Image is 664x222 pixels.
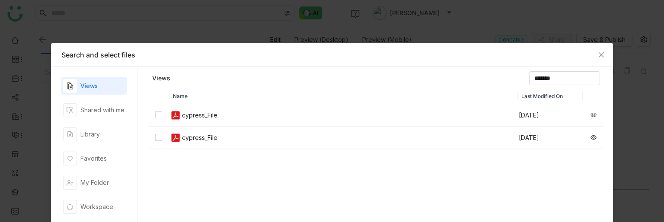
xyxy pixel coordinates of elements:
a: Views [152,74,170,82]
div: Workspace [80,202,113,212]
div: Search and select files [61,50,603,60]
button: Close [590,43,613,67]
div: My Folder [80,178,109,187]
img: pdf.svg [170,133,181,143]
div: Shared with me [80,105,124,115]
div: cypress_File [182,111,217,120]
th: Name [169,89,518,104]
div: cypress_File [182,133,217,143]
div: Views [80,81,98,91]
td: [DATE] [518,127,583,149]
div: Favorites [80,154,107,163]
th: Last Modified On [518,89,583,104]
td: [DATE] [518,104,583,127]
img: pdf.svg [170,110,181,121]
div: Library [80,130,100,139]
